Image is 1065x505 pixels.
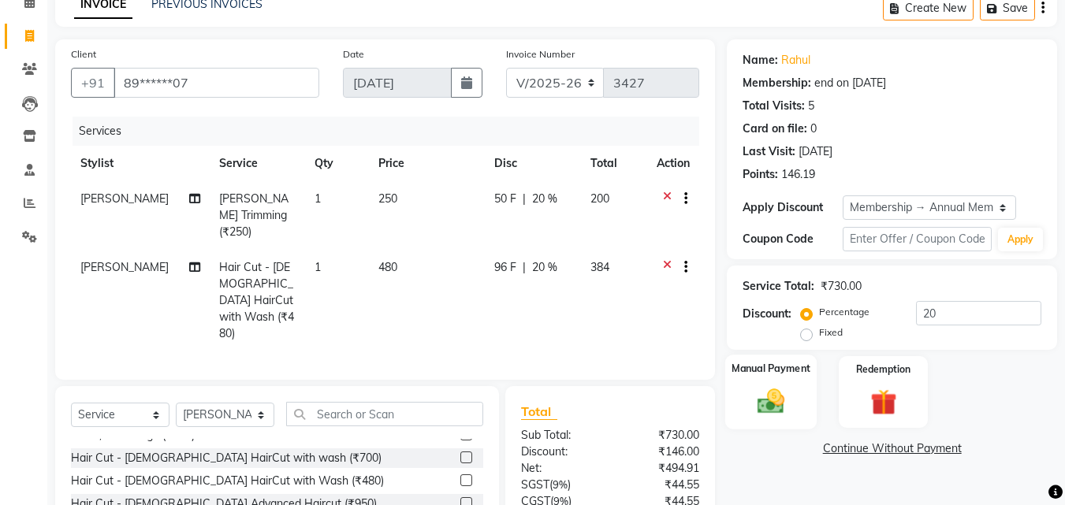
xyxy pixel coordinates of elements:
div: 5 [808,98,814,114]
label: Client [71,47,96,61]
span: 9% [553,478,568,491]
span: [PERSON_NAME] [80,191,169,206]
div: Net: [509,460,610,477]
span: 96 F [494,259,516,276]
span: Hair Cut - [DEMOGRAPHIC_DATA] HairCut with Wash (₹480) [219,260,294,340]
label: Manual Payment [732,361,810,376]
div: ₹730.00 [821,278,862,295]
div: Discount: [509,444,610,460]
img: _cash.svg [749,385,793,417]
div: ₹146.00 [610,444,711,460]
div: 0 [810,121,817,137]
th: Service [210,146,305,181]
div: ₹44.55 [610,477,711,493]
div: Last Visit: [743,143,795,160]
div: end on [DATE] [814,75,886,91]
label: Fixed [819,325,843,340]
div: [DATE] [799,143,832,160]
div: ( ) [509,477,610,493]
span: 20 % [532,259,557,276]
th: Disc [485,146,581,181]
span: [PERSON_NAME] [80,260,169,274]
label: Percentage [819,305,870,319]
span: | [523,259,526,276]
span: Total [521,403,557,420]
input: Search by Name/Mobile/Email/Code [114,68,319,98]
div: Total Visits: [743,98,805,114]
span: 1 [315,260,321,274]
th: Stylist [71,146,210,181]
label: Redemption [856,362,910,377]
input: Search or Scan [286,402,483,426]
span: 250 [378,191,397,206]
div: Service Total: [743,278,814,295]
span: [PERSON_NAME] Trimming (₹250) [219,191,289,239]
div: ₹494.91 [610,460,711,477]
span: | [523,191,526,207]
div: Name: [743,52,778,69]
div: Services [73,117,711,146]
div: Membership: [743,75,811,91]
span: 480 [378,260,397,274]
button: Apply [998,228,1043,251]
a: Continue Without Payment [730,440,1054,457]
th: Total [581,146,647,181]
div: Sub Total: [509,427,610,444]
span: 20 % [532,191,557,207]
span: 200 [590,191,609,206]
label: Invoice Number [506,47,575,61]
span: 1 [315,191,321,206]
th: Price [369,146,485,181]
div: ₹730.00 [610,427,711,444]
label: Date [343,47,364,61]
th: Action [647,146,699,181]
div: 146.19 [781,166,815,183]
div: Hair Cut - [DEMOGRAPHIC_DATA] HairCut with wash (₹700) [71,450,382,466]
span: 384 [590,260,609,274]
span: SGST [521,477,549,492]
img: _gift.svg [862,386,905,418]
input: Enter Offer / Coupon Code [843,227,992,251]
th: Qty [305,146,369,181]
div: Points: [743,166,778,183]
a: Rahul [781,52,810,69]
div: Coupon Code [743,231,842,247]
span: 50 F [494,191,516,207]
div: Discount: [743,306,791,322]
button: +91 [71,68,115,98]
div: Apply Discount [743,199,842,216]
div: Card on file: [743,121,807,137]
div: Hair Cut - [DEMOGRAPHIC_DATA] HairCut with Wash (₹480) [71,473,384,489]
